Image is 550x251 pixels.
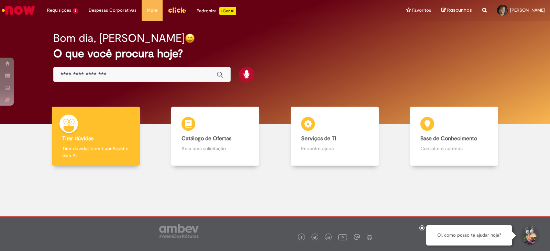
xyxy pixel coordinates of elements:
[275,107,395,166] a: Serviços de TI Encontre ajuda
[300,236,303,239] img: logo_footer_facebook.png
[62,145,130,159] p: Tirar dúvidas com Lupi Assist e Gen Ai
[441,7,472,14] a: Rascunhos
[395,107,514,166] a: Base de Conhecimento Consulte e aprenda
[47,7,71,14] span: Requisições
[313,236,317,239] img: logo_footer_twitter.png
[447,7,472,13] span: Rascunhos
[301,135,336,142] b: Serviços de TI
[219,7,236,15] p: +GenAi
[338,232,347,241] img: logo_footer_youtube.png
[1,3,36,17] img: ServiceNow
[73,8,78,14] span: 3
[354,234,360,240] img: logo_footer_workplace.png
[89,7,136,14] span: Despesas Corporativas
[53,48,497,60] h2: O que você procura hoje?
[168,5,186,15] img: click_logo_yellow_360x200.png
[412,7,431,14] span: Favoritos
[185,33,195,43] img: happy-face.png
[197,7,236,15] div: Padroniza
[420,135,477,142] b: Base de Conhecimento
[159,224,199,238] img: logo_footer_ambev_rotulo_gray.png
[53,32,185,44] h2: Bom dia, [PERSON_NAME]
[420,145,488,152] p: Consulte e aprenda
[181,135,231,142] b: Catálogo de Ofertas
[156,107,275,166] a: Catálogo de Ofertas Abra uma solicitação
[366,234,373,240] img: logo_footer_naosei.png
[181,145,249,152] p: Abra uma solicitação
[62,135,93,142] b: Tirar dúvidas
[327,236,330,240] img: logo_footer_linkedin.png
[510,7,545,13] span: [PERSON_NAME]
[519,225,540,246] button: Iniciar Conversa de Suporte
[36,107,156,166] a: Tirar dúvidas Tirar dúvidas com Lupi Assist e Gen Ai
[147,7,157,14] span: More
[301,145,368,152] p: Encontre ajuda
[426,225,512,246] div: Oi, como posso te ajudar hoje?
